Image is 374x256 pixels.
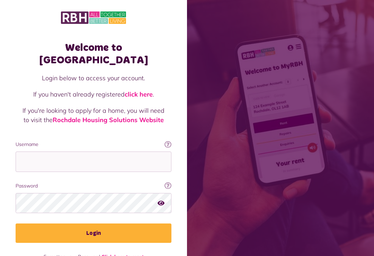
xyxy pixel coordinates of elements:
p: If you haven't already registered . [23,90,164,99]
a: Rochdale Housing Solutions Website [53,116,164,124]
p: Login below to access your account. [23,73,164,83]
button: Login [16,223,171,243]
p: If you're looking to apply for a home, you will need to visit the [23,106,164,125]
label: Username [16,141,171,148]
a: click here [125,90,153,98]
h1: Welcome to [GEOGRAPHIC_DATA] [16,42,171,66]
label: Password [16,182,171,190]
img: MyRBH [61,10,126,25]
